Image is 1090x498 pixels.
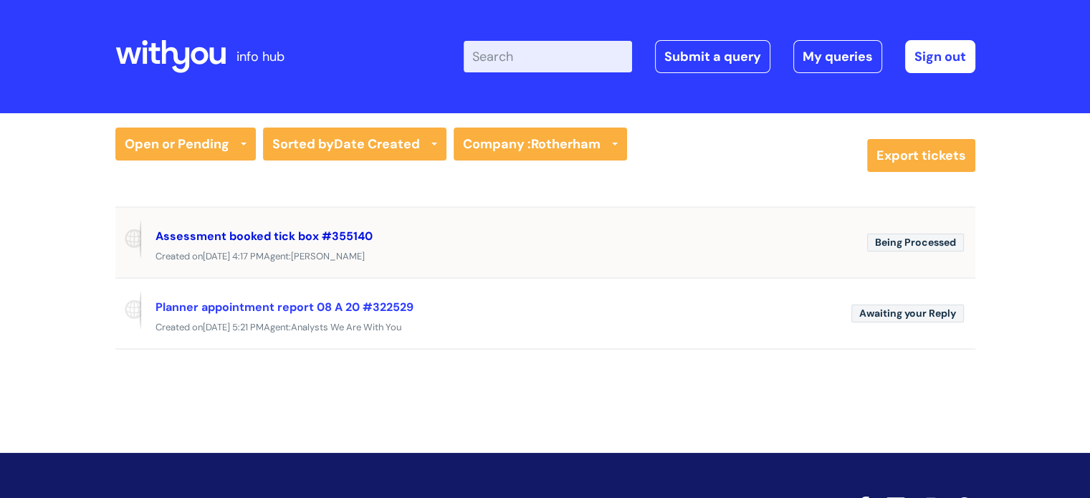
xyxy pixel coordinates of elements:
[156,300,413,315] a: Planner appointment report 08 A 20 #322529
[905,40,975,73] a: Sign out
[115,128,256,161] a: Open or Pending
[236,45,285,68] p: info hub
[454,128,627,161] a: Company :Rotherham
[531,135,601,153] strong: Rotherham
[464,41,632,72] input: Search
[291,321,401,333] span: Analysts We Are With You
[793,40,882,73] a: My queries
[263,128,446,161] a: Sorted byDate Created
[203,321,264,333] span: [DATE] 5:21 PM
[851,305,964,322] span: Awaiting your Reply
[867,234,964,252] span: Being Processed
[115,319,975,337] div: Created on Agent:
[156,229,373,244] a: Assessment booked tick box #355140
[655,40,770,73] a: Submit a query
[867,139,975,172] a: Export tickets
[115,248,975,266] div: Created on Agent:
[203,250,264,262] span: [DATE] 4:17 PM
[334,135,420,153] b: Date Created
[291,250,365,262] span: [PERSON_NAME]
[464,40,975,73] div: | -
[115,219,141,259] span: Reported via portal
[115,290,141,330] span: Reported via portal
